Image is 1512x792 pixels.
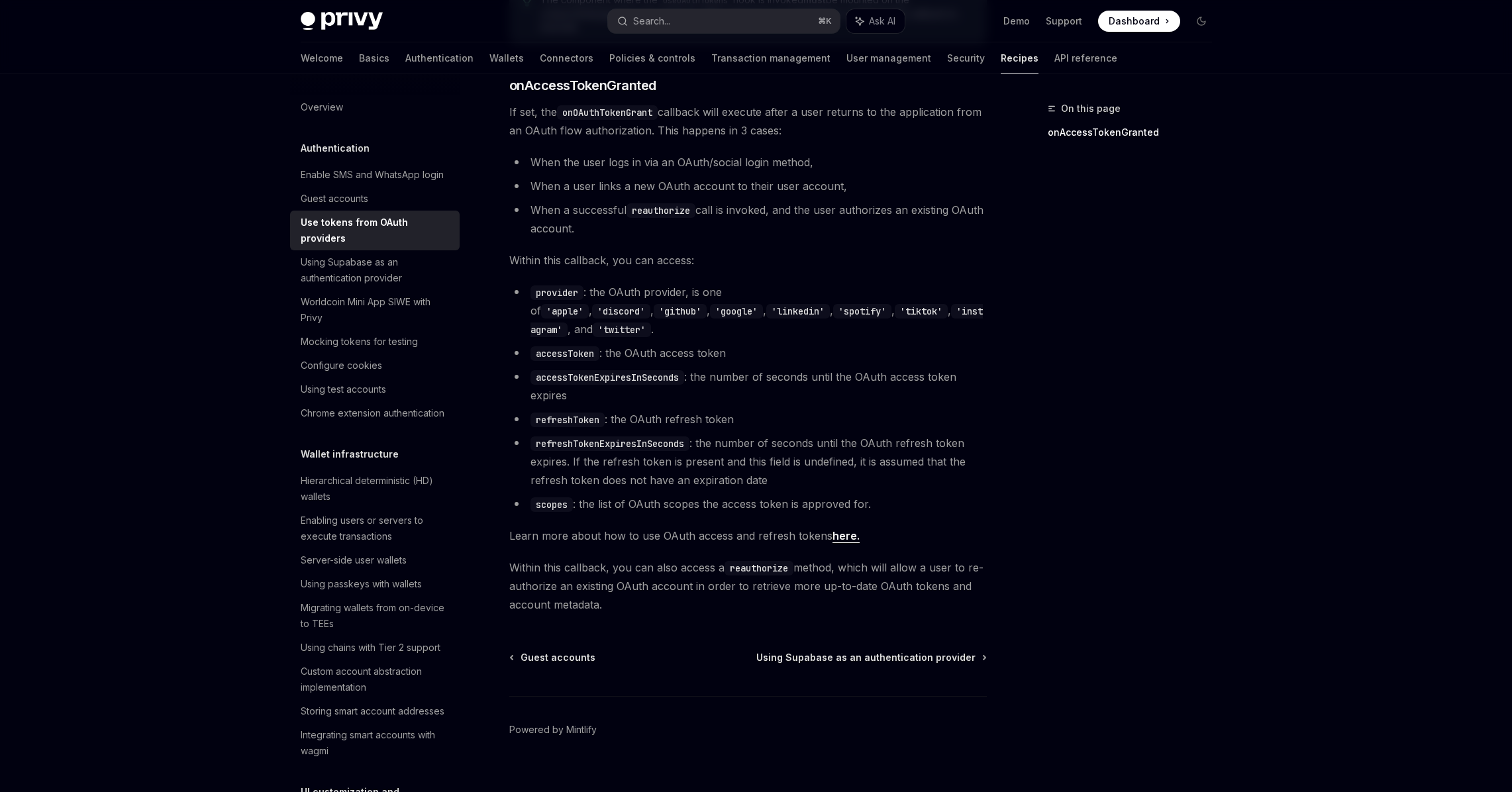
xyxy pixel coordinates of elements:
[530,285,583,300] code: provider
[1054,42,1117,74] a: API reference
[846,42,931,74] a: User management
[509,558,987,614] span: Within this callback, you can also access a method, which will allow a user to re-authorize an ex...
[1001,42,1038,74] a: Recipes
[290,163,460,187] a: Enable SMS and WhatsApp login
[509,251,987,270] span: Within this callback, you can access:
[530,413,605,427] code: refreshToken
[290,699,460,723] a: Storing smart account addresses
[509,283,987,338] li: : the OAuth provider, is one of , , , , , , , , and .
[290,377,460,401] a: Using test accounts
[301,358,382,373] div: Configure cookies
[521,651,595,664] span: Guest accounts
[530,497,573,512] code: scopes
[530,370,684,385] code: accessTokenExpiresInSeconds
[1098,11,1180,32] a: Dashboard
[710,304,763,319] code: 'google'
[301,513,452,544] div: Enabling users or servers to execute transactions
[832,529,860,543] a: here.
[509,434,987,489] li: : the number of seconds until the OAuth refresh token expires. If the refresh token is present an...
[509,495,987,513] li: : the list of OAuth scopes the access token is approved for.
[1109,15,1160,28] span: Dashboard
[290,250,460,290] a: Using Supabase as an authentication provider
[290,596,460,636] a: Migrating wallets from on-device to TEEs
[290,636,460,660] a: Using chains with Tier 2 support
[592,304,650,319] code: 'discord'
[711,42,831,74] a: Transaction management
[301,446,399,462] h5: Wallet infrastructure
[301,727,452,759] div: Integrating smart accounts with wagmi
[405,42,474,74] a: Authentication
[509,723,597,736] a: Powered by Mintlify
[608,9,840,33] button: Search...⌘K
[290,290,460,330] a: Worldcoin Mini App SIWE with Privy
[509,103,987,140] span: If set, the callback will execute after a user returns to the application from an OAuth flow auth...
[301,405,444,421] div: Chrome extension authentication
[301,473,452,505] div: Hierarchical deterministic (HD) wallets
[633,13,670,29] div: Search...
[301,215,452,246] div: Use tokens from OAuth providers
[290,723,460,763] a: Integrating smart accounts with wagmi
[301,167,444,183] div: Enable SMS and WhatsApp login
[489,42,524,74] a: Wallets
[290,95,460,119] a: Overview
[725,561,793,575] code: reauthorize
[301,381,386,397] div: Using test accounts
[301,334,418,350] div: Mocking tokens for testing
[301,191,368,207] div: Guest accounts
[301,703,444,719] div: Storing smart account addresses
[593,322,651,337] code: 'twitter'
[766,304,830,319] code: 'linkedin'
[301,99,343,115] div: Overview
[1191,11,1212,32] button: Toggle dark mode
[301,640,440,656] div: Using chains with Tier 2 support
[509,177,987,195] li: When a user links a new OAuth account to their user account,
[1048,122,1223,143] a: onAccessTokenGranted
[301,600,452,632] div: Migrating wallets from on-device to TEEs
[530,346,599,361] code: accessToken
[1061,101,1121,117] span: On this page
[869,15,895,28] span: Ask AI
[290,548,460,572] a: Server-side user wallets
[1003,15,1030,28] a: Demo
[756,651,985,664] a: Using Supabase as an authentication provider
[509,153,987,172] li: When the user logs in via an OAuth/social login method,
[301,552,407,568] div: Server-side user wallets
[509,344,987,362] li: : the OAuth access token
[290,187,460,211] a: Guest accounts
[1046,15,1082,28] a: Support
[509,76,656,95] span: onAccessTokenGranted
[895,304,948,319] code: 'tiktok'
[509,368,987,405] li: : the number of seconds until the OAuth access token expires
[301,576,422,592] div: Using passkeys with wallets
[756,651,976,664] span: Using Supabase as an authentication provider
[540,42,593,74] a: Connectors
[301,254,452,286] div: Using Supabase as an authentication provider
[654,304,707,319] code: 'github'
[301,12,383,30] img: dark logo
[290,469,460,509] a: Hierarchical deterministic (HD) wallets
[301,664,452,695] div: Custom account abstraction implementation
[947,42,985,74] a: Security
[509,526,987,545] span: Learn more about how to use OAuth access and refresh tokens
[609,42,695,74] a: Policies & controls
[509,201,987,238] li: When a successful call is invoked, and the user authorizes an existing OAuth account.
[359,42,389,74] a: Basics
[301,42,343,74] a: Welcome
[290,509,460,548] a: Enabling users or servers to execute transactions
[290,660,460,699] a: Custom account abstraction implementation
[833,304,891,319] code: 'spotify'
[509,410,987,428] li: : the OAuth refresh token
[290,401,460,425] a: Chrome extension authentication
[301,294,452,326] div: Worldcoin Mini App SIWE with Privy
[557,105,658,120] code: onOAuthTokenGrant
[290,330,460,354] a: Mocking tokens for testing
[818,16,832,26] span: ⌘ K
[511,651,595,664] a: Guest accounts
[627,203,695,218] code: reauthorize
[846,9,905,33] button: Ask AI
[530,436,689,451] code: refreshTokenExpiresInSeconds
[290,572,460,596] a: Using passkeys with wallets
[301,140,370,156] h5: Authentication
[290,354,460,377] a: Configure cookies
[541,304,589,319] code: 'apple'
